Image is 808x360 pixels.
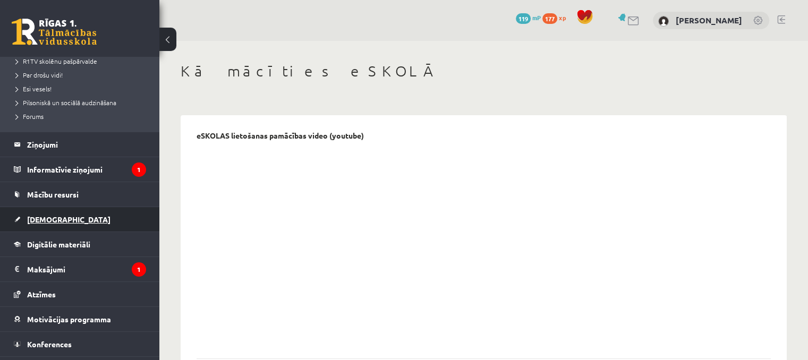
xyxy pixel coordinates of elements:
[27,257,146,281] legend: Maksājumi
[542,13,571,22] a: 177 xp
[14,307,146,331] a: Motivācijas programma
[559,13,566,22] span: xp
[532,13,541,22] span: mP
[14,282,146,306] a: Atzīmes
[14,132,146,157] a: Ziņojumi
[27,289,56,299] span: Atzīmes
[16,84,149,93] a: Esi vesels!
[14,332,146,356] a: Konferences
[27,132,146,157] legend: Ziņojumi
[27,239,90,249] span: Digitālie materiāli
[14,207,146,232] a: [DEMOGRAPHIC_DATA]
[16,112,44,121] span: Forums
[16,84,52,93] span: Esi vesels!
[16,112,149,121] a: Forums
[132,262,146,277] i: 1
[16,71,63,79] span: Par drošu vidi!
[516,13,541,22] a: 119 mP
[12,19,97,45] a: Rīgas 1. Tālmācības vidusskola
[542,13,557,24] span: 177
[676,15,742,25] a: [PERSON_NAME]
[16,98,116,107] span: Pilsoniskā un sociālā audzināšana
[16,57,97,65] span: R1TV skolēnu pašpārvalde
[16,56,149,66] a: R1TV skolēnu pašpārvalde
[14,157,146,182] a: Informatīvie ziņojumi1
[27,339,72,349] span: Konferences
[16,98,149,107] a: Pilsoniskā un sociālā audzināšana
[516,13,531,24] span: 119
[27,190,79,199] span: Mācību resursi
[27,314,111,324] span: Motivācijas programma
[14,232,146,256] a: Digitālie materiāli
[16,70,149,80] a: Par drošu vidi!
[14,182,146,207] a: Mācību resursi
[27,157,146,182] legend: Informatīvie ziņojumi
[27,215,110,224] span: [DEMOGRAPHIC_DATA]
[658,16,669,27] img: Anna Emīlija Križanovska
[132,162,146,177] i: 1
[14,257,146,281] a: Maksājumi1
[197,131,364,140] p: eSKOLAS lietošanas pamācības video (youtube)
[181,62,787,80] h1: Kā mācīties eSKOLĀ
